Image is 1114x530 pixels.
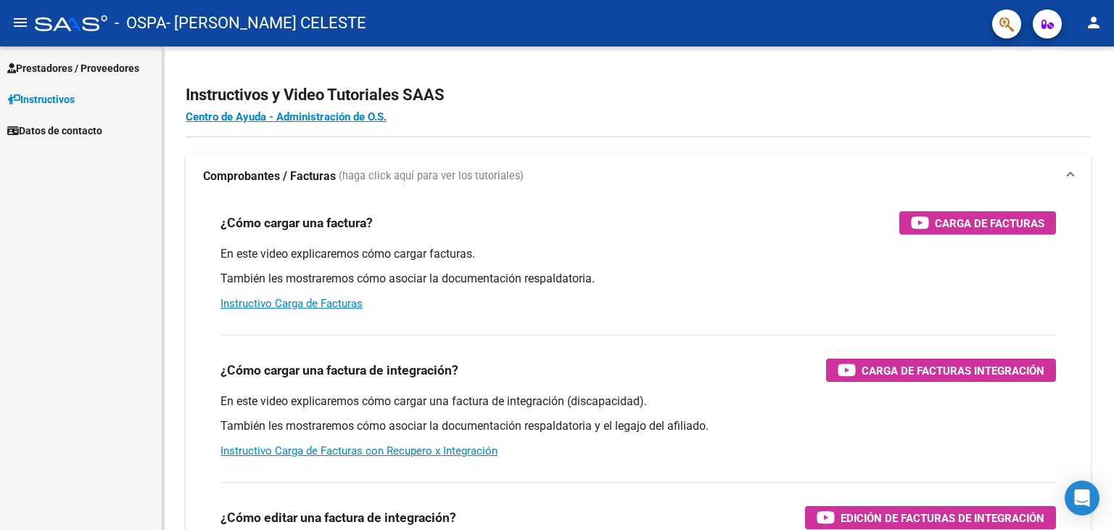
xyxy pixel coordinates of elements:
[220,394,1056,409] p: En este video explicaremos cómo cargar una factura de integración (discapacidad).
[1085,14,1102,31] mat-icon: person
[899,211,1056,235] button: Carga de Facturas
[220,213,373,233] h3: ¿Cómo cargar una factura?
[841,509,1044,527] span: Edición de Facturas de integración
[203,168,336,184] strong: Comprobantes / Facturas
[186,110,387,123] a: Centro de Ayuda - Administración de O.S.
[1065,481,1099,515] div: Open Intercom Messenger
[220,297,363,310] a: Instructivo Carga de Facturas
[7,60,139,76] span: Prestadores / Proveedores
[220,444,498,457] a: Instructivo Carga de Facturas con Recupero x Integración
[220,360,458,380] h3: ¿Cómo cargar una factura de integración?
[186,81,1091,109] h2: Instructivos y Video Tutoriales SAAS
[826,359,1056,382] button: Carga de Facturas Integración
[7,91,75,107] span: Instructivos
[935,214,1044,232] span: Carga de Facturas
[220,507,456,528] h3: ¿Cómo editar una factura de integración?
[115,7,166,39] span: - OSPA
[220,246,1056,262] p: En este video explicaremos cómo cargar facturas.
[186,153,1091,200] mat-expansion-panel-header: Comprobantes / Facturas (haga click aquí para ver los tutoriales)
[220,271,1056,287] p: También les mostraremos cómo asociar la documentación respaldatoria.
[7,123,102,139] span: Datos de contacto
[862,362,1044,380] span: Carga de Facturas Integración
[220,418,1056,434] p: También les mostraremos cómo asociar la documentación respaldatoria y el legajo del afiliado.
[166,7,366,39] span: - [PERSON_NAME] CELESTE
[805,506,1056,529] button: Edición de Facturas de integración
[12,14,29,31] mat-icon: menu
[339,168,524,184] span: (haga click aquí para ver los tutoriales)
